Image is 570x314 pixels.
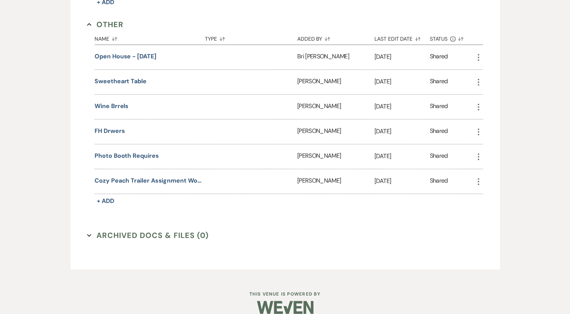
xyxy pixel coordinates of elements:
button: Added By [297,30,374,44]
div: Shared [430,52,448,62]
div: Bri [PERSON_NAME] [297,45,374,69]
div: Shared [430,151,448,162]
div: Shared [430,127,448,137]
button: Status [430,30,474,44]
div: Shared [430,176,448,186]
div: Shared [430,77,448,87]
div: [PERSON_NAME] [297,144,374,169]
button: Cozy Peach Trailer Assignment Worksheet [95,176,202,185]
button: Last Edit Date [374,30,430,44]
span: Status [430,36,448,41]
button: Wine Brrels [95,102,128,111]
div: [PERSON_NAME] [297,95,374,119]
p: [DATE] [374,151,430,161]
div: [PERSON_NAME] [297,119,374,144]
button: Sweetheart Table [95,77,147,86]
button: Other [87,19,124,30]
div: [PERSON_NAME] [297,70,374,94]
button: + Add [95,196,116,206]
p: [DATE] [374,52,430,62]
p: [DATE] [374,176,430,186]
button: FH Drwers [95,127,125,136]
span: + Add [97,197,114,205]
button: Name [95,30,205,44]
div: Shared [430,102,448,112]
button: Open House - [DATE] [95,52,156,61]
p: [DATE] [374,127,430,136]
p: [DATE] [374,77,430,87]
button: Type [205,30,297,44]
div: [PERSON_NAME] [297,169,374,194]
button: Archived Docs & Files (0) [87,230,209,241]
p: [DATE] [374,102,430,111]
button: Photo Booth requires [95,151,159,160]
